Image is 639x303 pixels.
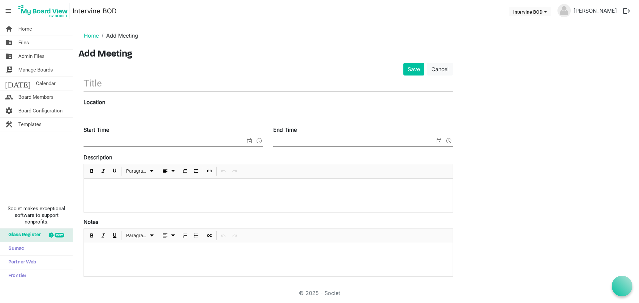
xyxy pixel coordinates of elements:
button: Bulleted List [192,167,201,175]
label: Start Time [84,126,109,134]
button: Insert Link [205,167,214,175]
div: Insert Link [204,229,215,243]
span: Paragraph [126,231,148,240]
div: Formats [122,164,158,178]
a: © 2025 - Societ [299,290,340,296]
span: Admin Files [18,50,45,63]
span: switch_account [5,63,13,76]
div: Bold [86,229,98,243]
button: dropdownbutton [159,167,178,175]
a: Home [84,32,99,39]
button: Bold [88,231,97,240]
span: folder_shared [5,50,13,63]
button: Bulleted List [192,231,201,240]
label: Notes [84,218,98,226]
span: construction [5,118,13,131]
a: [PERSON_NAME] [571,4,620,17]
span: Files [18,36,29,49]
span: people [5,90,13,104]
span: Frontier [5,269,26,283]
input: Title [84,76,453,91]
div: Numbered List [179,229,190,243]
button: Numbered List [180,167,189,175]
span: Manage Boards [18,63,53,76]
button: Paragraph dropdownbutton [124,167,157,175]
button: Bold [88,167,97,175]
div: Insert Link [204,164,215,178]
span: Calendar [36,77,56,90]
button: dropdownbutton [159,231,178,240]
button: Paragraph dropdownbutton [124,231,157,240]
button: logout [620,4,634,18]
span: Home [18,22,32,36]
img: My Board View Logo [16,3,70,19]
span: Board Configuration [18,104,63,117]
label: Description [84,153,112,161]
div: Underline [109,229,120,243]
span: Partner Web [5,256,36,269]
div: Bulleted List [190,229,202,243]
button: Insert Link [205,231,214,240]
button: Italic [99,231,108,240]
li: Add Meeting [99,32,138,40]
span: folder_shared [5,36,13,49]
img: no-profile-picture.svg [557,4,571,17]
span: [DATE] [5,77,31,90]
span: Board Members [18,90,54,104]
div: Bold [86,164,98,178]
span: Glass Register [5,228,41,242]
div: Formats [122,229,158,243]
span: Templates [18,118,42,131]
div: Alignments [158,164,179,178]
label: Attached Files [84,282,119,290]
label: End Time [273,126,297,134]
span: Societ makes exceptional software to support nonprofits. [3,205,70,225]
a: My Board View Logo [16,3,73,19]
label: Location [84,98,105,106]
div: new [55,233,64,237]
a: Cancel [427,63,453,76]
a: Intervine BOD [73,4,116,18]
div: Italic [98,229,109,243]
button: Underline [110,231,119,240]
button: Underline [110,167,119,175]
div: Bulleted List [190,164,202,178]
div: Underline [109,164,120,178]
button: Intervine BOD dropdownbutton [509,7,551,16]
span: Sumac [5,242,24,255]
span: settings [5,104,13,117]
span: home [5,22,13,36]
button: Italic [99,167,108,175]
button: Numbered List [180,231,189,240]
span: Paragraph [126,167,148,175]
span: menu [2,5,15,17]
button: Save [403,63,424,76]
div: Numbered List [179,164,190,178]
div: Italic [98,164,109,178]
h3: Add Meeting [79,49,634,60]
span: select [245,136,253,145]
div: Alignments [158,229,179,243]
span: select [435,136,443,145]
